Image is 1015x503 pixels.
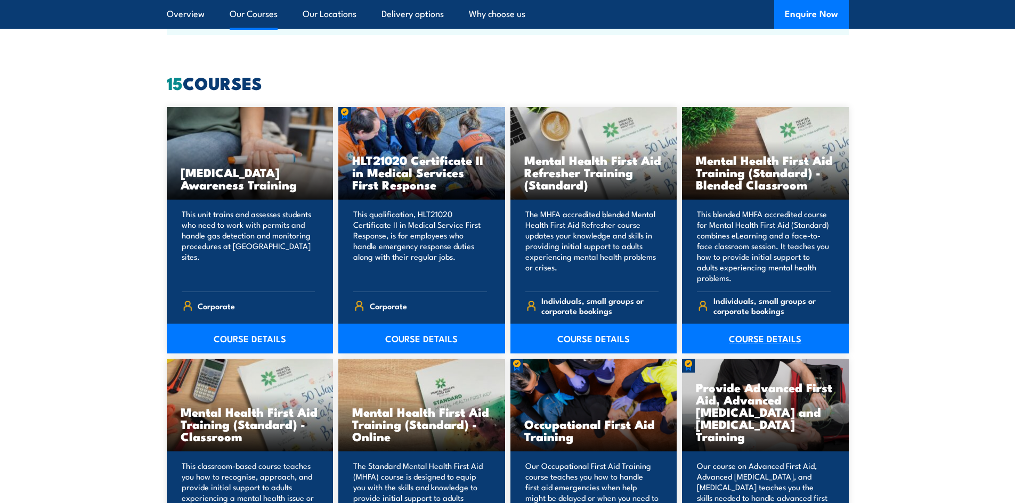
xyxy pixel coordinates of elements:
h3: Mental Health First Aid Training (Standard) - Blended Classroom [696,154,835,191]
h3: HLT21020 Certificate II in Medical Services First Response [352,154,491,191]
p: This qualification, HLT21020 Certificate II in Medical Service First Response, is for employees w... [353,209,487,283]
h3: Provide Advanced First Aid, Advanced [MEDICAL_DATA] and [MEDICAL_DATA] Training [696,381,835,442]
p: This unit trains and assesses students who need to work with permits and handle gas detection and... [182,209,315,283]
a: COURSE DETAILS [338,324,505,353]
h3: Mental Health First Aid Training (Standard) - Classroom [181,406,320,442]
span: Corporate [370,298,407,314]
strong: 15 [167,69,183,96]
span: Corporate [198,298,235,314]
span: Individuals, small groups or corporate bookings [713,295,831,316]
span: Individuals, small groups or corporate bookings [541,295,659,316]
h3: Mental Health First Aid Training (Standard) - Online [352,406,491,442]
p: This blended MHFA accredited course for Mental Health First Aid (Standard) combines eLearning and... [697,209,831,283]
a: COURSE DETAILS [510,324,677,353]
h2: COURSES [167,75,849,90]
h3: [MEDICAL_DATA] Awareness Training [181,166,320,191]
h3: Occupational First Aid Training [524,418,663,442]
p: The MHFA accredited blended Mental Health First Aid Refresher course updates your knowledge and s... [525,209,659,283]
a: COURSE DETAILS [167,324,334,353]
a: COURSE DETAILS [682,324,849,353]
h3: Mental Health First Aid Refresher Training (Standard) [524,154,663,191]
